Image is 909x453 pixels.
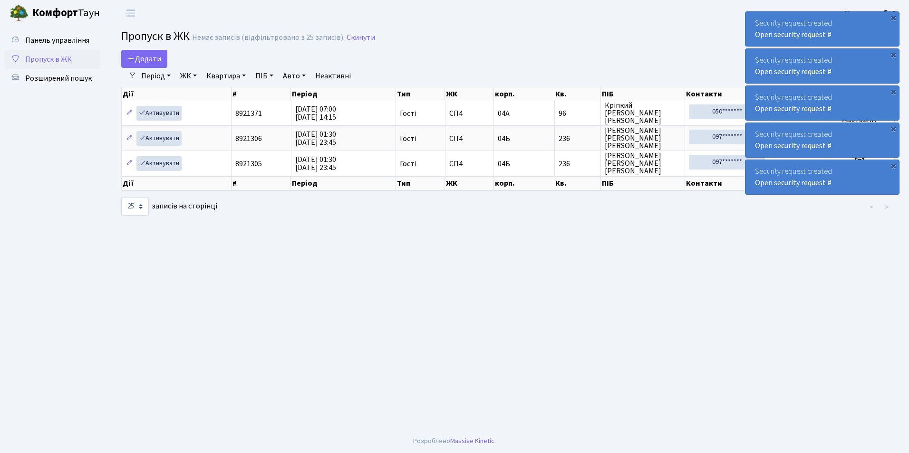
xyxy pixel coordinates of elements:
[745,123,899,157] div: Security request created
[396,176,445,190] th: Тип
[559,135,597,142] span: 236
[755,178,832,188] a: Open security request #
[605,152,681,175] span: [PERSON_NAME] [PERSON_NAME] [PERSON_NAME]
[498,108,510,119] span: 04А
[192,33,345,42] div: Немає записів (відфільтровано з 25 записів).
[235,108,262,119] span: 8921371
[498,159,510,169] span: 04Б
[5,69,100,88] a: Розширений пошук
[449,160,490,168] span: СП4
[5,50,100,69] a: Пропуск в ЖК
[605,102,681,124] span: Кріпкий [PERSON_NAME] [PERSON_NAME]
[498,133,510,144] span: 04Б
[605,127,681,150] span: [PERSON_NAME] [PERSON_NAME] [PERSON_NAME]
[122,176,232,190] th: Дії
[119,5,143,21] button: Переключити навігацію
[445,87,494,101] th: ЖК
[136,131,182,146] a: Активувати
[554,176,600,190] th: Кв.
[559,110,597,117] span: 96
[413,436,496,446] div: Розроблено .
[5,31,100,50] a: Панель управління
[25,35,89,46] span: Панель управління
[889,13,898,22] div: ×
[122,87,232,101] th: Дії
[745,160,899,194] div: Security request created
[121,198,149,216] select: записів на сторінці
[32,5,78,20] b: Комфорт
[755,104,832,114] a: Open security request #
[137,68,174,84] a: Період
[685,176,769,190] th: Контакти
[745,49,899,83] div: Security request created
[494,176,554,190] th: корп.
[755,29,832,40] a: Open security request #
[745,12,899,46] div: Security request created
[295,154,336,173] span: [DATE] 01:30 [DATE] 23:45
[25,73,92,84] span: Розширений пошук
[279,68,309,84] a: Авто
[136,106,182,121] a: Активувати
[291,87,396,101] th: Період
[121,198,217,216] label: записів на сторінці
[176,68,201,84] a: ЖК
[311,68,355,84] a: Неактивні
[889,50,898,59] div: ×
[559,160,597,168] span: 236
[10,4,29,23] img: logo.png
[449,110,490,117] span: СП4
[232,176,291,190] th: #
[232,87,291,101] th: #
[127,54,161,64] span: Додати
[445,176,494,190] th: ЖК
[203,68,250,84] a: Квартира
[554,87,600,101] th: Кв.
[755,66,832,77] a: Open security request #
[121,50,167,68] a: Додати
[685,87,770,101] th: Контакти
[32,5,100,21] span: Таун
[400,135,416,142] span: Гості
[755,141,832,151] a: Open security request #
[450,436,494,446] a: Massive Kinetic
[745,86,899,120] div: Security request created
[347,33,375,42] a: Скинути
[291,176,396,190] th: Період
[889,161,898,170] div: ×
[449,135,490,142] span: СП4
[889,87,898,96] div: ×
[25,54,72,65] span: Пропуск в ЖК
[889,124,898,133] div: ×
[136,156,182,171] a: Активувати
[235,133,262,144] span: 8921306
[494,87,554,101] th: корп.
[601,87,685,101] th: ПІБ
[400,160,416,168] span: Гості
[295,104,336,123] span: [DATE] 07:00 [DATE] 14:15
[251,68,277,84] a: ПІБ
[295,129,336,148] span: [DATE] 01:30 [DATE] 23:45
[121,28,190,45] span: Пропуск в ЖК
[235,159,262,169] span: 8921305
[601,176,685,190] th: ПІБ
[400,110,416,117] span: Гості
[845,8,898,19] a: Консьєрж б. 4.
[396,87,445,101] th: Тип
